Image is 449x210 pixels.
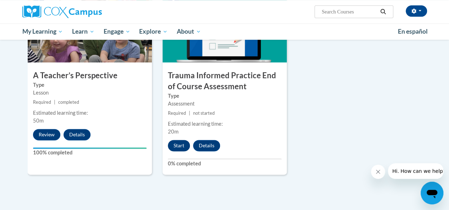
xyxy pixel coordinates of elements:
[4,5,58,11] span: Hi. How can we help?
[33,100,51,105] span: Required
[64,129,91,140] button: Details
[393,24,432,39] a: En español
[398,28,428,35] span: En español
[18,23,68,40] a: My Learning
[33,81,147,89] label: Type
[406,5,427,17] button: Account Settings
[163,70,287,92] h3: Trauma Informed Practice End of Course Assessment
[22,5,150,18] a: Cox Campus
[22,27,63,36] span: My Learning
[168,129,179,135] span: 20m
[193,140,220,151] button: Details
[17,23,432,40] div: Main menu
[388,163,443,179] iframe: Message from company
[172,23,206,40] a: About
[33,129,60,140] button: Review
[168,92,281,100] label: Type
[22,5,102,18] img: Cox Campus
[135,23,172,40] a: Explore
[168,110,186,116] span: Required
[54,100,55,105] span: |
[371,165,385,179] iframe: Close message
[99,23,135,40] a: Engage
[168,140,190,151] button: Start
[28,70,152,81] h3: A Teacher’s Perspective
[67,23,99,40] a: Learn
[33,149,147,157] label: 100% completed
[378,7,388,16] button: Search
[139,27,168,36] span: Explore
[421,182,443,204] iframe: Button to launch messaging window
[168,160,281,168] label: 0% completed
[104,27,130,36] span: Engage
[168,120,281,128] div: Estimated learning time:
[193,110,215,116] span: not started
[72,27,94,36] span: Learn
[58,100,79,105] span: completed
[33,118,44,124] span: 50m
[33,89,147,97] div: Lesson
[33,109,147,117] div: Estimated learning time:
[168,100,281,108] div: Assessment
[177,27,201,36] span: About
[189,110,190,116] span: |
[321,7,378,16] input: Search Courses
[33,147,147,149] div: Your progress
